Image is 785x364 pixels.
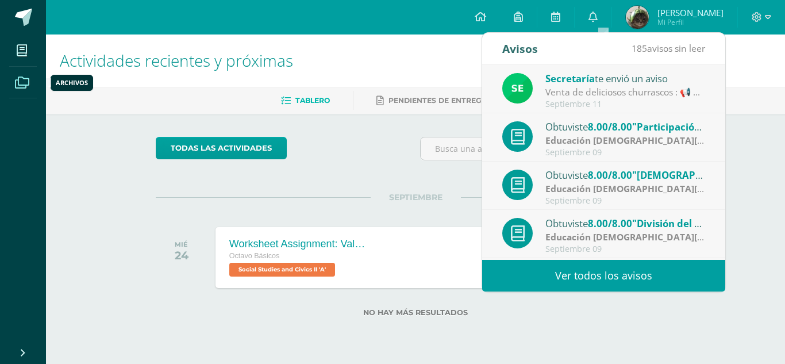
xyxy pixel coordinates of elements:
a: Tablero [281,91,330,110]
div: Obtuviste en [545,167,705,182]
div: | Zona 1 Cuarta Unidad [545,182,705,196]
div: Venta de deliciosos churrascos : 📢 Aviso Importante Se informa que el martes 16 estarán a la vent... [545,86,705,99]
input: Busca una actividad próxima aquí... [421,137,675,160]
span: Social Studies and Civics II 'A' [229,263,335,277]
a: todas las Actividades [156,137,287,159]
div: Archivos [56,78,88,87]
div: Obtuviste en [545,119,705,134]
span: "[DEMOGRAPHIC_DATA]" [632,168,751,182]
img: efdde124b53c5e6227a31b6264010d7d.png [626,6,649,29]
div: | Zona 1 Cuarta Unidad [545,231,705,244]
div: 24 [175,248,188,262]
span: Mi Perfil [657,17,724,27]
span: Octavo Básicos [229,252,280,260]
div: Septiembre 11 [545,99,705,109]
div: Worksheet Assignment: Values, Duties and responsibilities of citizens in their community [229,238,367,250]
span: 8.00/8.00 [588,217,632,230]
strong: Educación [DEMOGRAPHIC_DATA][PERSON_NAME] [545,134,767,147]
span: Actividades recientes y próximas [60,49,293,71]
a: Pendientes de entrega [376,91,487,110]
span: [PERSON_NAME] [657,7,724,18]
img: 458d5f1a9dcc7b61d11f682b7cb5dbf4.png [502,73,533,104]
div: MIÉ [175,240,188,248]
span: SEPTIEMBRE [371,192,461,202]
span: Pendientes de entrega [388,96,487,105]
strong: Educación [DEMOGRAPHIC_DATA][PERSON_NAME] [545,231,767,243]
span: 185 [632,42,647,55]
span: 8.00/8.00 [588,168,632,182]
div: | Zona 1 Cuarta Unidad [545,134,705,147]
span: "Participación en clase" [632,120,746,133]
div: Obtuviste en [545,216,705,231]
span: 8.00/8.00 [588,120,632,133]
div: Septiembre 09 [545,244,705,254]
div: te envió un aviso [545,71,705,86]
span: avisos sin leer [632,42,705,55]
a: Ver todos los avisos [482,260,725,292]
div: Avisos [502,33,538,64]
span: "División del reino" [632,217,724,230]
div: Septiembre 09 [545,196,705,206]
span: Secretaría [545,72,595,85]
div: Septiembre 09 [545,148,705,158]
strong: Educación [DEMOGRAPHIC_DATA][PERSON_NAME] [545,182,767,195]
label: No hay más resultados [156,308,676,317]
span: Tablero [295,96,330,105]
